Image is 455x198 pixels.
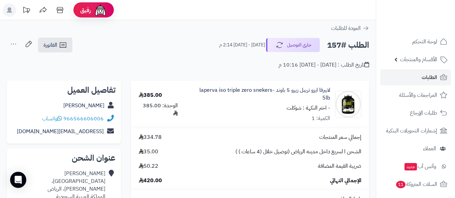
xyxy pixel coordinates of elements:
a: لوحة التحكم [380,34,451,50]
span: الأقسام والمنتجات [400,55,437,64]
a: العملاء [380,141,451,157]
a: واتساب [42,115,62,123]
a: إشعارات التحويلات البنكية [380,123,451,139]
button: جاري التوصيل [266,38,320,52]
h2: الطلب #157 [327,38,369,52]
a: المراجعات والأسئلة [380,87,451,103]
a: العودة للطلبات [331,24,369,32]
span: العملاء [423,144,436,153]
small: - اختر النكهة : شوكلت [287,104,330,112]
span: 50.22 [139,162,158,170]
span: ضريبة القيمة المضافة [318,162,361,170]
span: إشعارات التحويلات البنكية [386,126,437,135]
span: 334.78 [139,133,162,141]
a: تحديثات المنصة [18,3,35,18]
span: الطلبات [422,73,437,82]
a: وآتس آبجديد [380,158,451,174]
h2: عنوان الشحن [12,154,116,162]
small: [DATE] - [DATE] 2:14 م [219,42,265,48]
span: 11 [396,181,405,189]
span: المراجعات والأسئلة [399,90,437,100]
span: الإجمالي النهائي [330,177,361,185]
img: 1540a149ef14d801c4e8bc7ea27c4333c0-90x90.jpg [335,91,361,118]
span: العودة للطلبات [331,24,361,32]
div: الوحدة: 385.00 [139,102,178,117]
img: logo-2.png [409,14,449,28]
span: السلات المتروكة [395,180,437,189]
a: طلبات الإرجاع [380,105,451,121]
span: جديد [404,163,417,170]
span: إجمالي سعر المنتجات [319,133,361,141]
span: 420.00 [139,177,162,185]
div: الكمية: 1 [312,115,330,122]
h2: تفاصيل العميل [12,86,116,94]
span: 35.00 [139,148,158,156]
span: الفاتورة [43,41,57,49]
span: رفيق [80,6,91,14]
a: الطلبات [380,69,451,85]
a: السلات المتروكة11 [380,176,451,192]
a: لابيرفا ايزو تريبل زيرو 5 باوند -laperva iso triple zero snekers 5lb [193,86,330,102]
img: ai-face.png [94,3,107,17]
div: Open Intercom Messenger [10,172,26,188]
div: تاريخ الطلب : [DATE] - [DATE] 10:16 م [279,61,369,69]
div: 385.00 [139,91,162,99]
a: [PERSON_NAME] [63,102,104,110]
a: الفاتورة [38,38,72,52]
a: 966566606006 [63,115,104,123]
a: [EMAIL_ADDRESS][DOMAIN_NAME] [17,127,104,135]
span: وآتس آب [404,162,436,171]
span: الشحن ا لسريع داخل مدينه الرياض (توصيل خلال (4 ساعات ) ) [235,148,361,156]
span: لوحة التحكم [412,37,437,46]
span: طلبات الإرجاع [410,108,437,118]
